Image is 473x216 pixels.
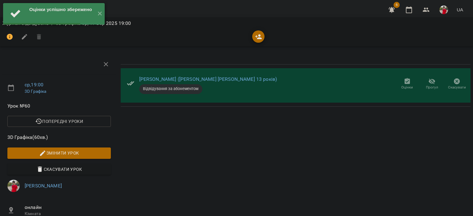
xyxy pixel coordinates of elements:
span: Прогул [426,85,438,90]
span: онлайн [25,204,111,211]
button: UA [454,4,466,15]
button: Прогул [420,76,445,93]
a: [PERSON_NAME] [25,183,62,189]
div: Оцінки успішно збережено [29,6,92,13]
button: Оцінки [395,76,420,93]
span: 3D Графіка ( 60 хв. ) [7,134,111,141]
span: Оцінки [401,85,413,90]
span: Урок №60 [7,102,111,110]
span: Скасувати Урок [12,166,106,173]
button: Скасувати Урок [7,164,111,175]
span: Скасувати [448,85,466,90]
button: Попередні уроки [7,116,111,127]
a: ср , 19:00 [25,82,43,88]
span: Відвідування за абонементом [139,86,202,92]
nav: breadcrumb [2,20,471,27]
img: 54b6d9b4e6461886c974555cb82f3b73.jpg [439,6,448,14]
a: 3D Графіка [25,89,46,94]
span: Змінити урок [12,149,106,157]
img: 54b6d9b4e6461886c974555cb82f3b73.jpg [7,180,20,192]
span: 6 [394,2,400,8]
button: Скасувати [444,76,469,93]
span: Попередні уроки [12,118,106,125]
span: UA [457,6,463,13]
a: [PERSON_NAME] ([PERSON_NAME] [PERSON_NAME] 13 років) [139,76,277,82]
button: Змінити урок [7,147,111,159]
